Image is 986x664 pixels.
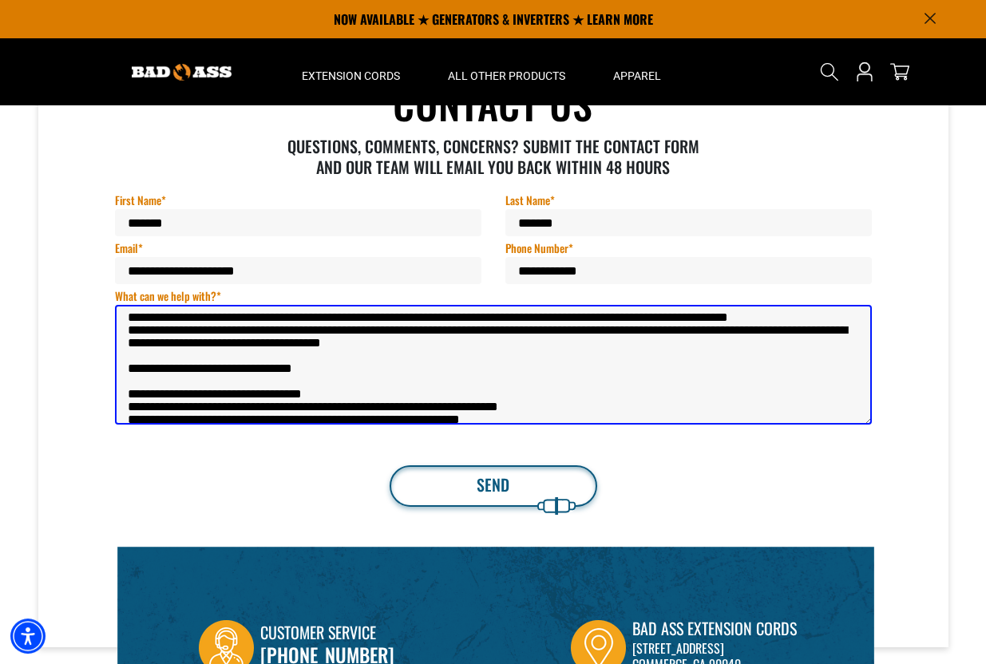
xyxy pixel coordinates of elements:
span: Apparel [613,69,661,83]
div: Bad Ass Extension Cords [632,616,797,640]
summary: Extension Cords [278,38,424,105]
div: Customer Service [260,620,394,646]
span: Extension Cords [302,69,400,83]
span: All Other Products [448,69,565,83]
summary: Apparel [589,38,685,105]
h1: CONTACT US [115,83,872,123]
button: Send [390,465,597,507]
summary: All Other Products [424,38,589,105]
div: Accessibility Menu [10,619,46,654]
a: Open this option [852,38,877,105]
summary: Search [817,59,842,85]
a: cart [887,62,913,81]
img: Bad Ass Extension Cords [132,64,232,81]
p: QUESTIONS, COMMENTS, CONCERNS? SUBMIT THE CONTACT FORM AND OUR TEAM WILL EMAIL YOU BACK WITHIN 48... [275,136,711,177]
